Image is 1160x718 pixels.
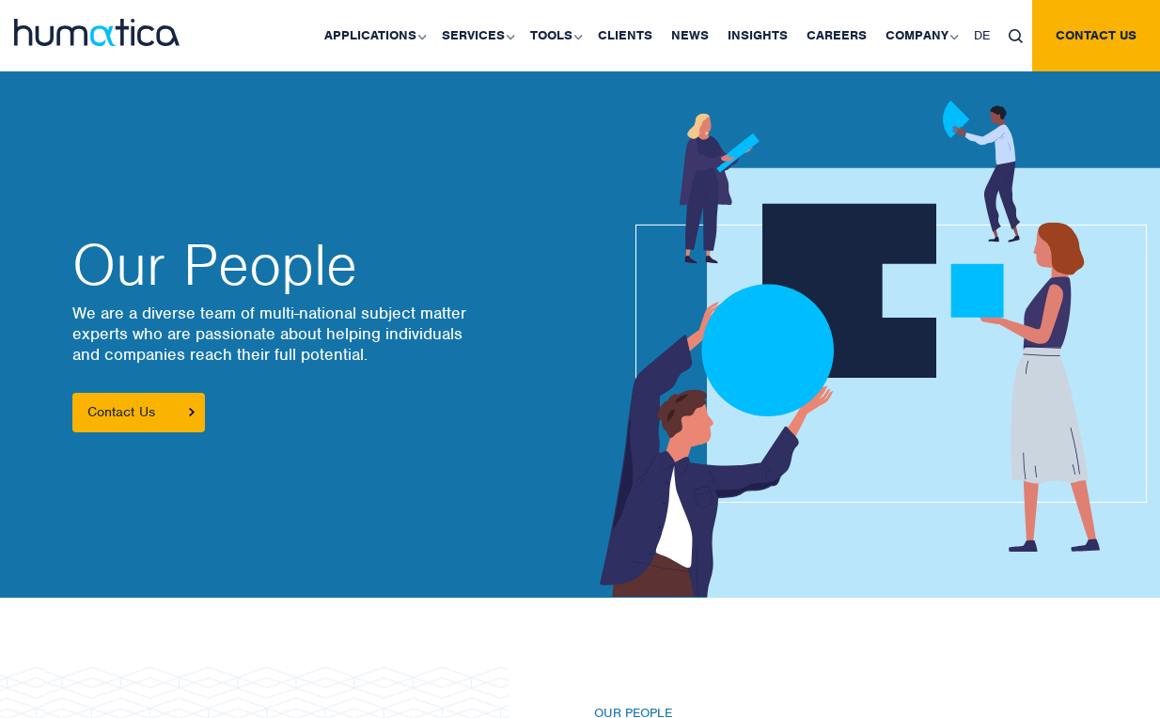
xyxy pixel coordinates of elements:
[14,19,180,46] img: logo
[1009,29,1023,43] img: search_icon
[72,237,561,293] h2: Our People
[189,408,195,416] img: arrowicon
[974,27,990,43] span: DE
[72,393,205,432] a: Contact Us
[72,303,561,365] p: We are a diverse team of multi-national subject matter experts who are passionate about helping i...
